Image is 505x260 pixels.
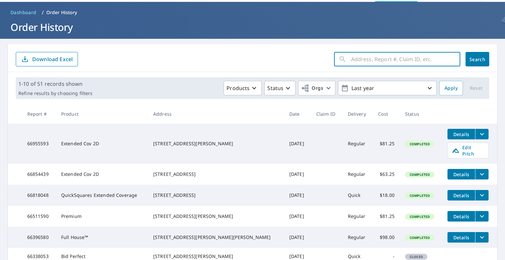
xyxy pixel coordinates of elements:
span: Completed [406,214,434,219]
span: Apply [445,84,458,92]
p: 1-10 of 51 records shown [18,80,92,88]
div: [STREET_ADDRESS][PERSON_NAME] [153,140,279,147]
button: filesDropdownBtn-66511590 [475,211,489,222]
td: Extended Cov 2D [56,164,148,185]
button: detailsBtn-66955593 [447,129,475,139]
th: Report # [22,104,56,124]
button: Last year [338,81,437,95]
button: detailsBtn-66511590 [447,211,475,222]
td: QuickSquares Extended Coverage [56,185,148,206]
td: Regular [343,227,373,248]
span: Details [451,192,471,199]
th: Claim ID [311,104,343,124]
span: Details [451,234,471,241]
button: Status [264,81,296,95]
th: Address [148,104,284,124]
td: $81.25 [373,124,400,164]
th: Date [284,104,311,124]
p: Refine results by choosing filters [18,90,92,96]
span: Orgs [301,84,323,92]
span: Completed [406,142,434,146]
button: detailsBtn-66396580 [447,232,475,243]
td: $81.25 [373,206,400,227]
p: Last year [349,83,426,94]
span: Completed [406,193,434,198]
td: $63.25 [373,164,400,185]
td: $18.00 [373,185,400,206]
td: [DATE] [284,206,311,227]
span: Closed [406,254,427,259]
button: detailsBtn-66854439 [447,169,475,179]
div: [STREET_ADDRESS] [153,171,279,177]
th: Product [56,104,148,124]
span: Details [451,131,471,137]
button: Products [224,81,262,95]
span: Details [451,213,471,220]
td: [DATE] [284,185,311,206]
span: Dashboard [11,9,36,16]
button: Search [466,52,489,66]
td: [DATE] [284,227,311,248]
td: 66511590 [22,206,56,227]
span: Completed [406,172,434,177]
td: 66396580 [22,227,56,248]
td: Premium [56,206,148,227]
span: Search [471,56,484,62]
a: Dashboard [8,7,39,18]
span: Edit Pitch [452,144,484,157]
div: [STREET_ADDRESS] [153,192,279,199]
td: [DATE] [284,164,311,185]
div: [STREET_ADDRESS][PERSON_NAME] [153,253,279,260]
th: Status [400,104,442,124]
input: Address, Report #, Claim ID, etc. [351,50,460,68]
a: Edit Pitch [447,143,489,158]
td: 66955593 [22,124,56,164]
button: filesDropdownBtn-66396580 [475,232,489,243]
th: Cost [373,104,400,124]
div: [STREET_ADDRESS][PERSON_NAME] [153,213,279,220]
td: Regular [343,124,373,164]
th: Delivery [343,104,373,124]
td: 66854439 [22,164,56,185]
td: [DATE] [284,124,311,164]
h1: Order History [8,20,497,34]
span: Completed [406,235,434,240]
button: detailsBtn-66818048 [447,190,475,201]
td: Full House™ [56,227,148,248]
div: [STREET_ADDRESS][PERSON_NAME][PERSON_NAME] [153,234,279,241]
p: Products [227,84,250,92]
td: Regular [343,164,373,185]
button: filesDropdownBtn-66955593 [475,129,489,139]
p: Download Excel [32,56,73,63]
button: filesDropdownBtn-66854439 [475,169,489,179]
p: Order History [46,9,77,16]
td: $98.00 [373,227,400,248]
td: Regular [343,206,373,227]
span: Details [451,171,471,177]
button: Download Excel [16,52,78,66]
li: / [42,9,44,16]
nav: breadcrumb [8,7,497,18]
button: Orgs [298,81,335,95]
p: Status [267,84,283,92]
td: Extended Cov 2D [56,124,148,164]
td: 66818048 [22,185,56,206]
button: filesDropdownBtn-66818048 [475,190,489,201]
button: Apply [439,81,463,95]
td: Quick [343,185,373,206]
